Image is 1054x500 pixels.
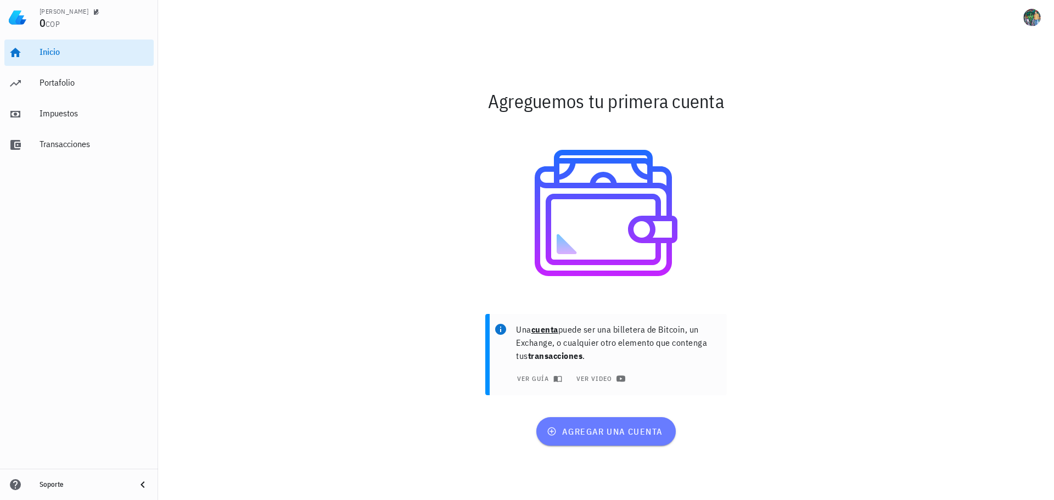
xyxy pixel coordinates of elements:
b: transacciones [528,350,583,361]
div: Transacciones [40,139,149,149]
div: Portafolio [40,77,149,88]
a: Transacciones [4,132,154,158]
a: Impuestos [4,101,154,127]
button: agregar una cuenta [536,417,675,446]
div: avatar [1023,9,1041,26]
div: [PERSON_NAME] [40,7,88,16]
b: cuenta [531,324,558,335]
span: ver guía [516,374,560,383]
div: Agreguemos tu primera cuenta [281,83,932,119]
span: agregar una cuenta [549,426,663,437]
span: ver video [575,374,623,383]
p: Una puede ser una billetera de Bitcoin, un Exchange, o cualquier otro elemento que contenga tus . [516,323,718,362]
img: LedgiFi [9,9,26,26]
div: Soporte [40,480,127,489]
div: Inicio [40,47,149,57]
span: COP [46,19,60,29]
a: Inicio [4,40,154,66]
a: Portafolio [4,70,154,97]
div: Impuestos [40,108,149,119]
a: ver video [569,371,630,386]
button: ver guía [509,371,567,386]
span: 0 [40,15,46,30]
